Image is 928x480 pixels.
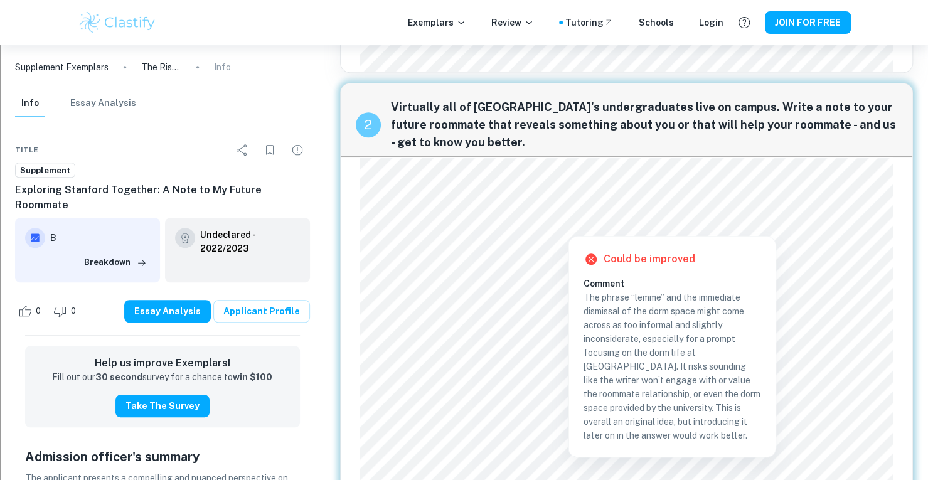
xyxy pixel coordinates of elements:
div: Journal [5,188,923,199]
div: MOVE [5,359,923,370]
input: Search sources [5,438,116,451]
div: Delete [5,120,923,131]
div: Sign out [5,86,923,97]
div: Newspaper [5,210,923,221]
div: Options [5,75,923,86]
div: CANCEL [5,348,923,359]
div: Sort A > Z [5,29,923,41]
h6: Could be improved [604,252,695,267]
p: Review [491,16,534,29]
div: Magazine [5,199,923,210]
div: SAVE AND GO HOME [5,302,923,314]
a: Schools [639,16,674,29]
div: WEBSITE [5,404,923,415]
button: Help and Feedback [733,12,755,33]
div: Move To ... [5,109,923,120]
h6: Comment [584,277,760,291]
a: Login [699,16,723,29]
div: Rename [5,97,923,109]
div: ??? [5,280,923,291]
div: MORE [5,427,923,438]
div: Delete [5,63,923,75]
div: New source [5,370,923,381]
button: JOIN FOR FREE [765,11,851,34]
div: BOOK [5,393,923,404]
img: Clastify logo [78,10,157,35]
div: This outline has no content. Would you like to delete it? [5,291,923,302]
div: Television/Radio [5,221,923,233]
div: Move To ... [5,52,923,63]
div: DELETE [5,314,923,325]
div: Search for Source [5,176,923,188]
div: TODO: put dlg title [5,244,923,255]
p: The phrase “lemme” and the immediate dismissal of the dorm space might come across as too informa... [584,291,760,442]
a: Tutoring [565,16,614,29]
p: Exemplars [408,16,466,29]
div: Download [5,142,923,154]
div: Home [5,336,923,348]
div: CANCEL [5,269,923,280]
div: Add Outline Template [5,165,923,176]
div: Print [5,154,923,165]
input: Search outlines [5,16,116,29]
div: Visual Art [5,233,923,244]
div: Sort New > Old [5,41,923,52]
div: Move to ... [5,325,923,336]
div: JOURNAL [5,415,923,427]
div: Home [5,5,262,16]
div: SAVE [5,381,923,393]
div: Rename Outline [5,131,923,142]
